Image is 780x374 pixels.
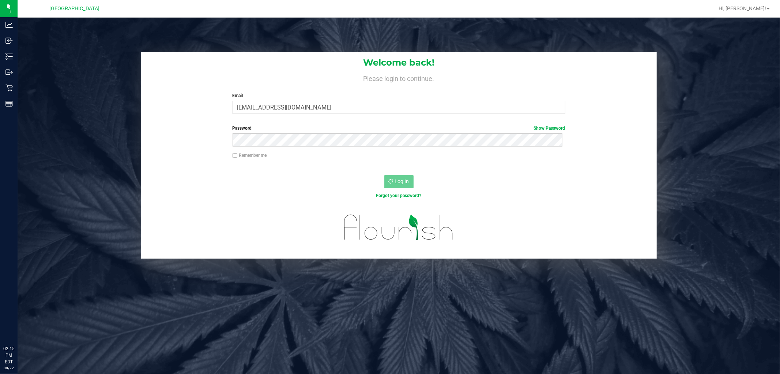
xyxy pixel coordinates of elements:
p: 08/22 [3,365,14,371]
span: [GEOGRAPHIC_DATA] [50,5,100,12]
img: flourish_logo.svg [334,207,463,248]
h1: Welcome back! [141,58,657,67]
span: Hi, [PERSON_NAME]! [719,5,766,11]
input: Remember me [233,153,238,158]
a: Forgot your password? [376,193,422,198]
inline-svg: Retail [5,84,13,92]
span: Password [233,126,252,131]
a: Show Password [534,126,565,131]
inline-svg: Analytics [5,21,13,29]
span: Log In [395,178,409,184]
inline-svg: Inbound [5,37,13,44]
h4: Please login to continue. [141,73,657,82]
inline-svg: Reports [5,100,13,107]
label: Email [233,92,565,99]
button: Log In [384,175,414,188]
inline-svg: Inventory [5,53,13,60]
label: Remember me [233,152,267,159]
p: 02:15 PM EDT [3,345,14,365]
inline-svg: Outbound [5,68,13,76]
